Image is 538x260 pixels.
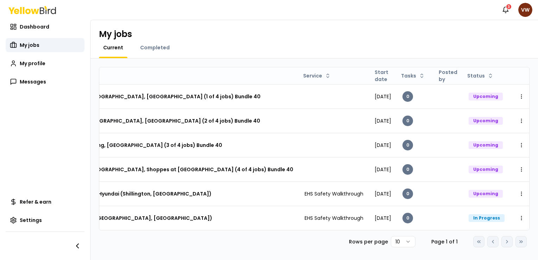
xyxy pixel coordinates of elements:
button: 3 [499,3,513,17]
a: Settings [6,213,85,227]
span: [DATE] [375,142,391,149]
span: [DATE] [375,190,391,197]
span: Service [303,72,322,79]
div: 0 [402,188,413,199]
div: Upcoming [469,190,503,198]
h1: My jobs [99,29,132,40]
span: My profile [20,60,45,67]
div: 0 [402,164,413,175]
div: Upcoming [469,141,503,149]
button: Status [464,70,496,81]
a: Messages [6,75,85,89]
span: [DATE] [375,93,391,100]
div: In Progress [469,214,505,222]
a: Dashboard [6,20,85,34]
a: My jobs [6,38,85,52]
span: EHS Safety Walkthrough [305,215,363,222]
a: My profile [6,56,85,70]
th: Posted by [433,67,463,84]
span: [DATE] [375,215,391,222]
span: [DATE] [375,117,391,124]
span: Tasks [401,72,416,79]
div: 0 [402,91,413,102]
div: Page 1 of 1 [427,238,462,245]
span: Current [103,44,123,51]
div: 0 [402,213,413,223]
div: 3 [506,4,512,10]
button: Service [300,70,333,81]
span: VW [518,3,532,17]
div: Upcoming [469,93,503,100]
div: 0 [402,116,413,126]
th: Start date [369,67,397,84]
span: Status [467,72,485,79]
span: Messages [20,78,46,85]
a: Completed [136,44,174,51]
span: Completed [140,44,170,51]
a: Current [99,44,127,51]
p: Rows per page [349,238,388,245]
span: [DATE] [375,166,391,173]
a: Refer & earn [6,195,85,209]
span: Settings [20,217,42,224]
span: Refer & earn [20,198,51,205]
span: My jobs [20,42,39,49]
div: Upcoming [469,117,503,125]
div: Upcoming [469,166,503,173]
span: EHS Safety Walkthrough [305,190,363,197]
button: Tasks [398,70,427,81]
div: 0 [402,140,413,150]
span: Dashboard [20,23,49,30]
